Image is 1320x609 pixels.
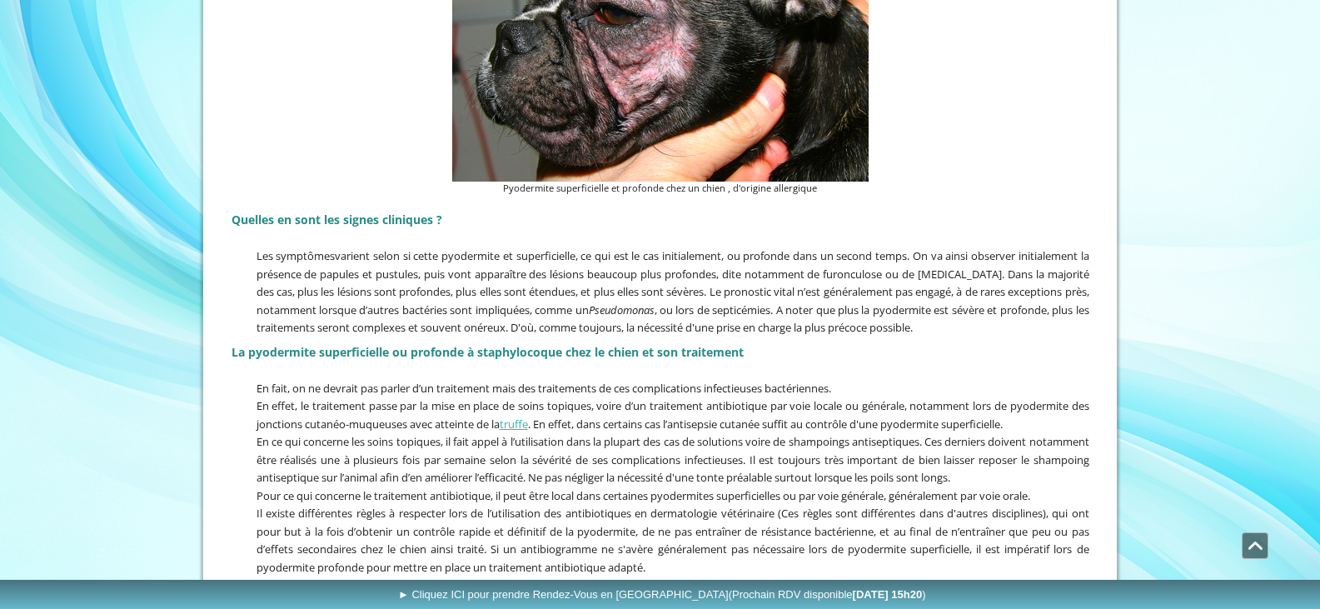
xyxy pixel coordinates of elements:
[257,488,1030,503] span: Pour ce qui concerne le traitement antibiotique, il peut être local dans certaines pyodermites su...
[729,588,926,601] span: (Prochain RDV disponible )
[257,434,1089,485] span: En ce qui concerne les soins topiques, il fait appel à l’utilisation dans la plupart des cas de s...
[257,398,1089,432] span: En effet, le traitement passe par la mise en place de soins topiques, voire d’un traitement antib...
[452,182,869,196] figcaption: Pyodermite superficielle et profonde chez un chien , d'origine allergique
[589,302,655,317] em: Pseudomonas
[1242,532,1268,559] a: Défiler vers le haut
[500,417,528,432] a: truffe
[257,248,1089,335] span: varient selon si cette pyodermite et superficielle, ce qui est le cas initialement, ou profonde d...
[853,588,923,601] b: [DATE] 15h20
[257,381,831,396] span: En fait, on ne devrait pas parler d’un traitement mais des traitements de ces complications infec...
[1243,533,1268,558] span: Défiler vers le haut
[232,344,744,360] span: La pyodermite superficielle ou profonde à staphylocoque chez le chien et son traitement
[257,248,336,263] span: Les symptômes
[232,212,442,227] span: Quelles en sont les signes cliniques ?
[398,588,926,601] span: ► Cliquez ICI pour prendre Rendez-Vous en [GEOGRAPHIC_DATA]
[257,506,1089,575] span: Il existe différentes règles à respecter lors de l’utilisation des antibiotiques en dermatologie ...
